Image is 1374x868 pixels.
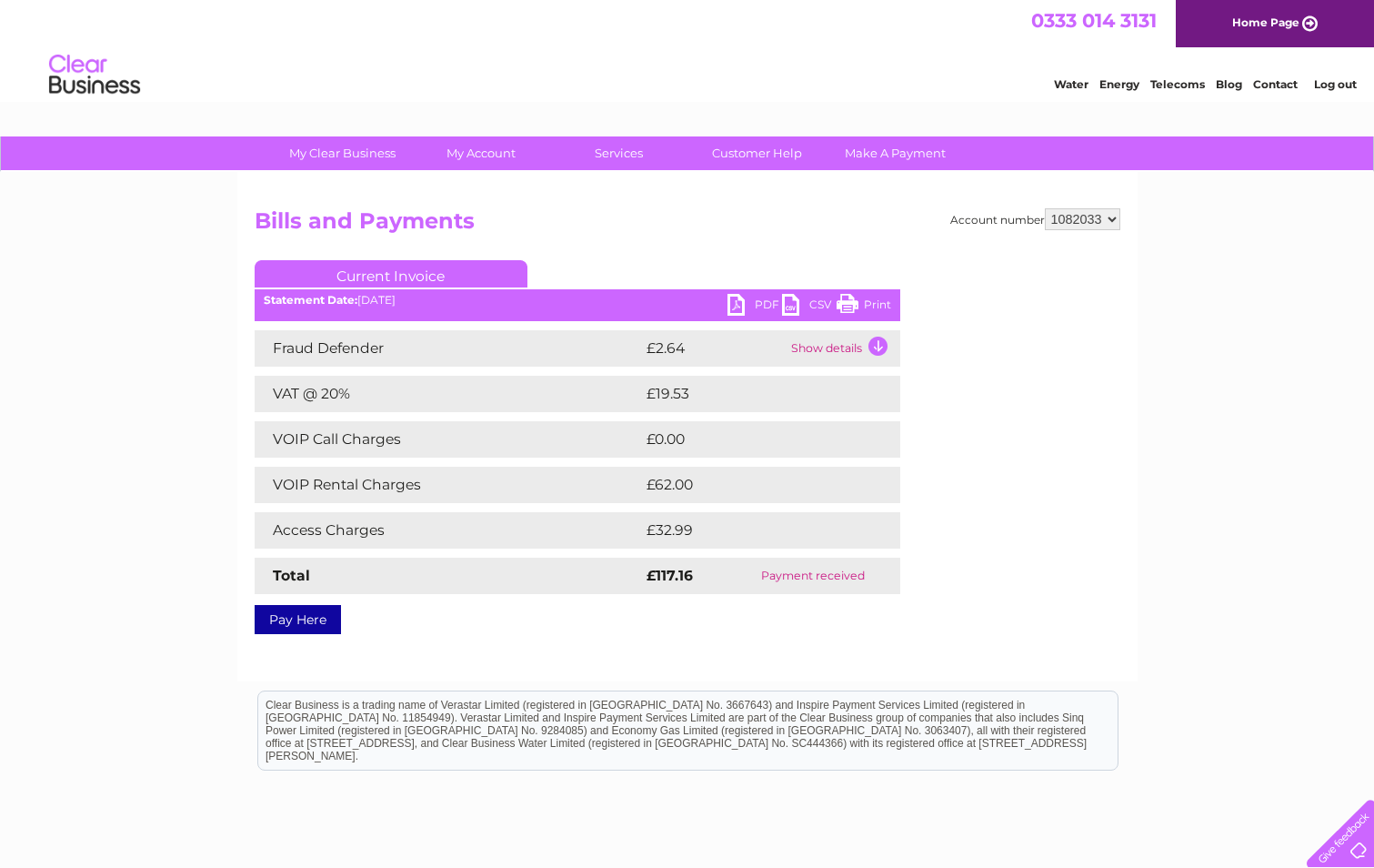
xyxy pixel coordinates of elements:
[782,294,837,320] a: CSV
[264,293,357,307] b: Statement Date:
[727,294,782,320] a: PDF
[273,567,310,584] strong: Total
[255,208,1120,243] h2: Bills and Payments
[1150,77,1205,91] a: Telecoms
[1216,77,1242,91] a: Blog
[682,136,832,170] a: Customer Help
[950,208,1120,230] div: Account number
[642,330,787,367] td: £2.64
[647,567,693,584] strong: £117.16
[642,421,858,458] td: £0.00
[255,376,642,412] td: VAT @ 20%
[255,421,642,458] td: VOIP Call Charges
[255,330,642,367] td: Fraud Defender
[255,294,900,307] div: [DATE]
[837,294,891,320] a: Print
[1031,9,1157,32] a: 0333 014 3131
[1253,77,1298,91] a: Contact
[544,136,694,170] a: Services
[48,47,141,103] img: logo.png
[258,10,1118,88] div: Clear Business is a trading name of Verastar Limited (registered in [GEOGRAPHIC_DATA] No. 3667643...
[727,558,899,594] td: Payment received
[642,376,862,412] td: £19.53
[406,136,556,170] a: My Account
[787,330,900,367] td: Show details
[255,512,642,549] td: Access Charges
[255,605,341,634] a: Pay Here
[267,136,417,170] a: My Clear Business
[1054,77,1088,91] a: Water
[255,467,642,503] td: VOIP Rental Charges
[642,512,864,549] td: £32.99
[1099,77,1139,91] a: Energy
[1314,77,1357,91] a: Log out
[642,467,864,503] td: £62.00
[820,136,970,170] a: Make A Payment
[255,260,527,288] a: Current Invoice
